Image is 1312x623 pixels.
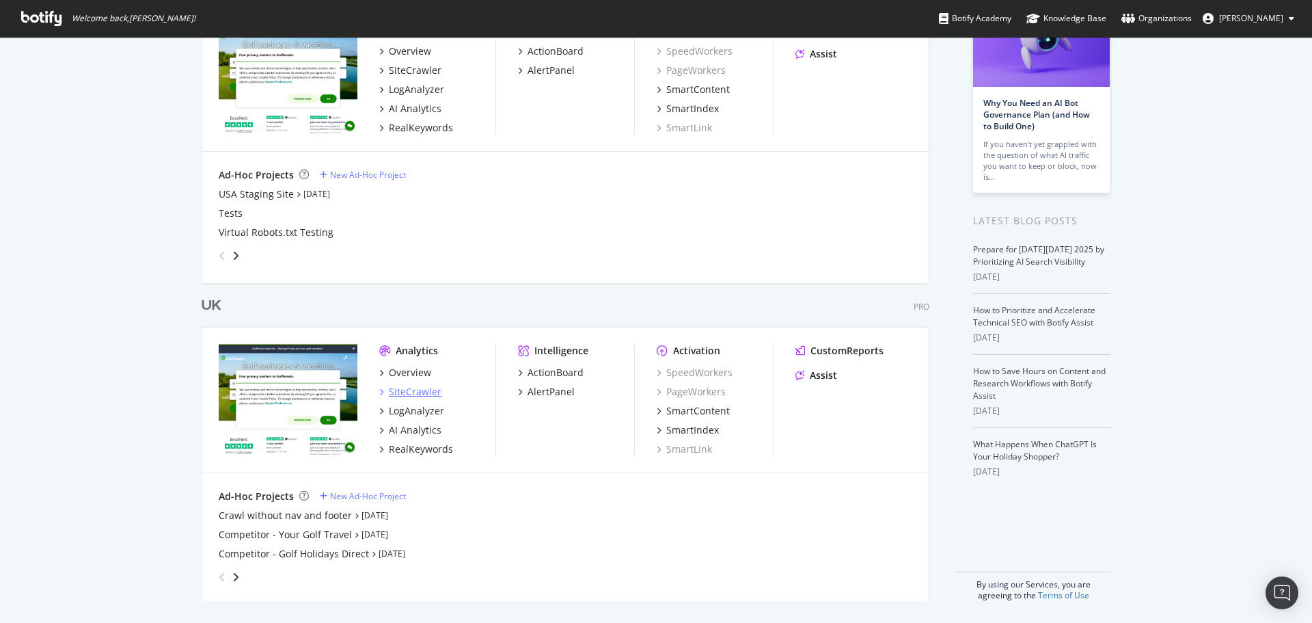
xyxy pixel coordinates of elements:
[528,44,584,58] div: ActionBoard
[379,102,441,116] a: AI Analytics
[202,296,227,316] a: UK
[379,64,441,77] a: SiteCrawler
[534,344,588,358] div: Intelligence
[528,385,575,399] div: AlertPanel
[219,528,352,542] a: Competitor - Your Golf Travel
[213,566,231,588] div: angle-left
[213,245,231,267] div: angle-left
[219,490,294,503] div: Ad-Hoc Projects
[666,404,730,418] div: SmartContent
[657,83,730,96] a: SmartContent
[330,169,406,181] div: New Ad-Hoc Project
[389,442,453,456] div: RealKeywords
[1026,12,1106,25] div: Knowledge Base
[528,366,584,380] div: ActionBoard
[810,369,837,382] div: Assist
[657,385,726,399] a: PageWorkers
[330,490,406,502] div: New Ad-Hoc Project
[219,187,294,201] a: USA Staging Site
[379,385,441,399] a: SiteCrawler
[1192,8,1305,29] button: [PERSON_NAME]
[973,332,1110,344] div: [DATE]
[657,423,719,437] a: SmartIndex
[973,243,1104,267] a: Prepare for [DATE][DATE] 2025 by Prioritizing AI Search Visibility
[657,64,726,77] a: PageWorkers
[320,169,406,181] a: New Ad-Hoc Project
[795,47,837,61] a: Assist
[956,572,1110,601] div: By using our Services, you are agreeing to the
[379,83,444,96] a: LogAnalyzer
[219,226,333,239] a: Virtual Robots.txt Testing
[219,207,243,220] a: Tests
[379,442,453,456] a: RealKeywords
[657,404,730,418] a: SmartContent
[389,423,441,437] div: AI Analytics
[795,369,837,382] a: Assist
[202,296,221,316] div: UK
[518,366,584,380] a: ActionBoard
[518,44,584,58] a: ActionBoard
[1219,12,1283,24] span: Tom Duncombe
[389,44,431,58] div: Overview
[379,548,405,559] a: [DATE]
[795,344,884,358] a: CustomReports
[361,529,388,540] a: [DATE]
[518,64,575,77] a: AlertPanel
[219,23,357,133] img: www.golfbreaks.com/en-us/
[973,438,1097,462] a: What Happens When ChatGPT Is Your Holiday Shopper?
[983,97,1090,132] a: Why You Need an AI Bot Governance Plan (and How to Build One)
[673,344,720,358] div: Activation
[389,366,431,380] div: Overview
[379,44,431,58] a: Overview
[303,188,330,200] a: [DATE]
[320,490,406,502] a: New Ad-Hoc Project
[973,304,1095,328] a: How to Prioritize and Accelerate Technical SEO with Botify Assist
[379,404,444,418] a: LogAnalyzer
[657,44,733,58] div: SpeedWorkers
[231,249,241,263] div: angle-right
[1266,576,1298,609] div: Open Intercom Messenger
[389,121,453,135] div: RealKeywords
[939,12,1011,25] div: Botify Academy
[666,102,719,116] div: SmartIndex
[379,121,453,135] a: RealKeywords
[219,344,357,455] img: www.golfbreaks.com/en-gb/
[983,139,1099,183] div: If you haven’t yet grappled with the question of what AI traffic you want to keep or block, now is…
[973,405,1110,417] div: [DATE]
[1121,12,1192,25] div: Organizations
[379,423,441,437] a: AI Analytics
[666,83,730,96] div: SmartContent
[219,168,294,182] div: Ad-Hoc Projects
[379,366,431,380] a: Overview
[219,547,369,561] a: Competitor - Golf Holidays Direct
[219,509,352,522] a: Crawl without nav and footer
[518,385,575,399] a: AlertPanel
[396,344,438,358] div: Analytics
[361,509,388,521] a: [DATE]
[389,404,444,418] div: LogAnalyzer
[657,366,733,380] a: SpeedWorkers
[657,442,712,456] div: SmartLink
[657,121,712,135] a: SmartLink
[1038,589,1089,601] a: Terms of Use
[528,64,575,77] div: AlertPanel
[914,301,929,313] div: Pro
[389,83,444,96] div: LogAnalyzer
[973,466,1110,478] div: [DATE]
[389,385,441,399] div: SiteCrawler
[231,570,241,584] div: angle-right
[973,271,1110,283] div: [DATE]
[389,64,441,77] div: SiteCrawler
[72,13,195,24] span: Welcome back, [PERSON_NAME] !
[973,213,1110,228] div: Latest Blog Posts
